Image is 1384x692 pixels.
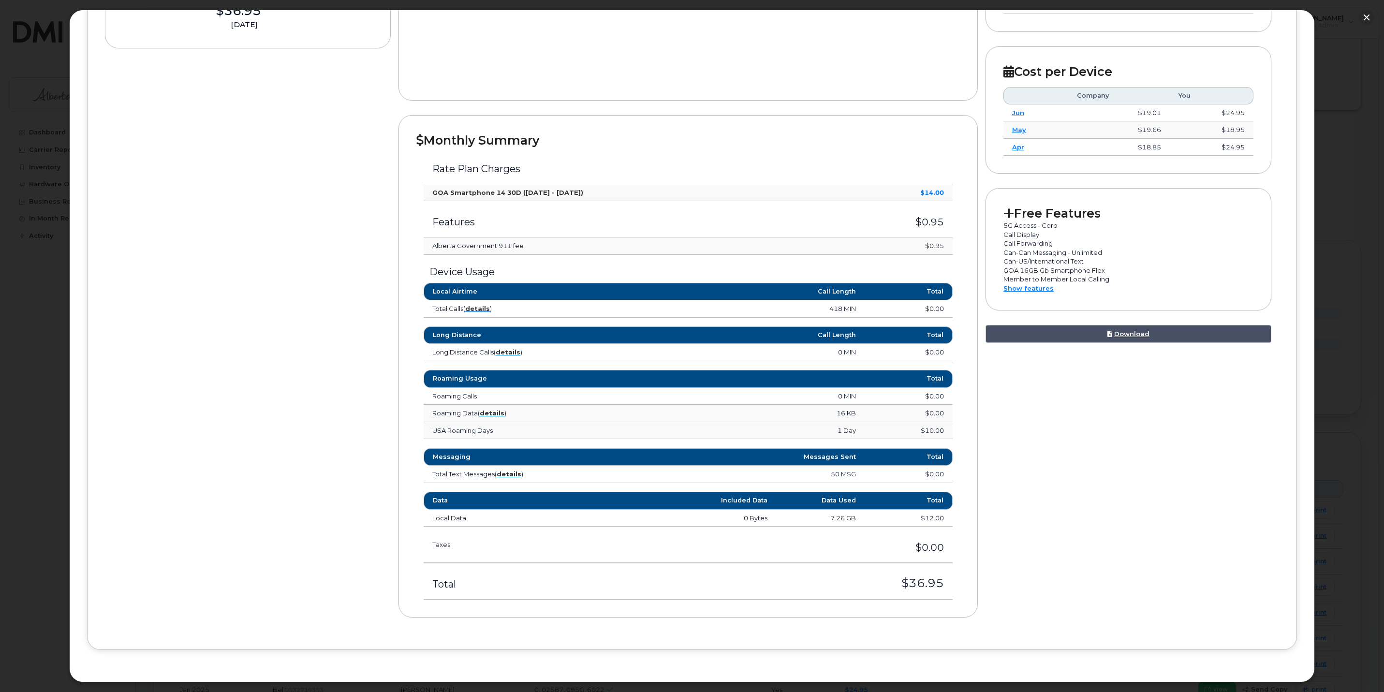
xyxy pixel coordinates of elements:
h3: $0.00 [648,542,944,553]
td: 7.26 GB [776,510,864,527]
td: Local Data [424,510,688,527]
td: 50 MSG [644,466,865,483]
th: Data [424,492,688,509]
h3: Taxes [432,541,630,548]
td: $12.00 [865,510,953,527]
h3: $36.95 [648,577,944,589]
th: Data Used [776,492,864,509]
td: $0.00 [865,466,953,483]
th: Total [865,492,953,509]
td: 0 Bytes [688,510,776,527]
td: Total Text Messages [424,466,644,483]
h3: Total [432,579,630,589]
th: Included Data [688,492,776,509]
